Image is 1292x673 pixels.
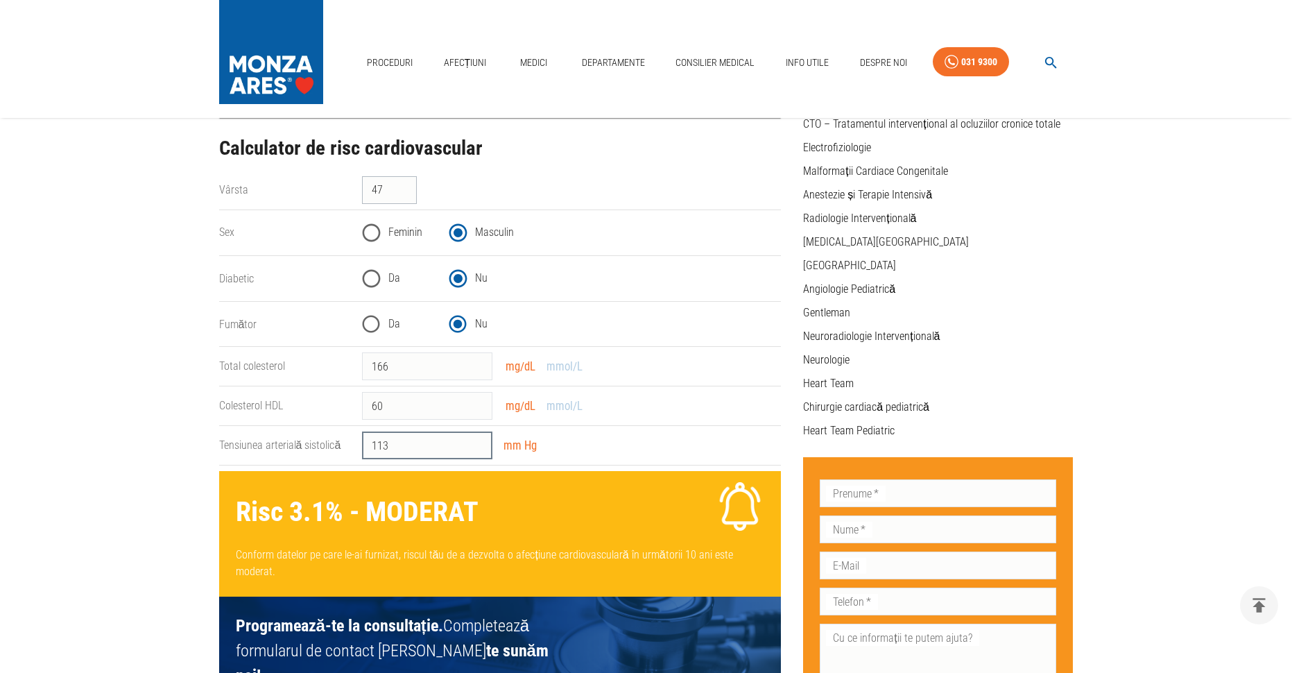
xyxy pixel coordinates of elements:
a: Neurologie [803,353,850,366]
div: smoking [362,307,781,341]
a: Angiologie Pediatrică [803,282,895,296]
a: Info Utile [780,49,834,77]
span: Nu [475,270,488,287]
a: Afecțiuni [438,49,492,77]
a: Chirurgie cardiacă pediatrică [803,400,929,414]
span: Masculin [475,224,514,241]
div: diabetes [362,262,781,296]
a: [GEOGRAPHIC_DATA] [803,259,896,272]
b: Programează-te la consultație. [236,616,443,636]
input: 100 - 200 mm Hg [362,432,492,459]
a: Departamente [576,49,651,77]
button: mmol/L [542,357,587,377]
label: Vârsta [219,183,248,196]
p: Conform datelor pe care le-ai furnizat, riscul tău de a dezvolta o afecțiune cardiovasculară în u... [236,547,765,580]
div: gender [362,216,781,250]
a: Despre Noi [854,49,913,77]
a: Anestezie și Terapie Intensivă [803,188,932,201]
label: Sex [219,225,234,239]
span: Feminin [388,224,422,241]
a: Medici [512,49,556,77]
a: Gentleman [803,306,850,319]
label: Total colesterol [219,359,285,373]
p: Risc 3.1 % - MODERAT [236,491,479,533]
a: Radiologie Intervențională [803,212,916,225]
span: Da [388,270,400,287]
a: Electrofiziologie [803,141,871,154]
input: 0 - 60 mg/dL [362,392,492,420]
button: delete [1240,586,1278,624]
label: Tensiunea arterială sistolică [219,438,341,452]
label: Colesterol HDL [219,399,283,412]
legend: Fumător [219,316,352,332]
legend: Diabetic [219,271,352,287]
a: Heart Team Pediatric [803,424,895,437]
img: Low CVD Risk icon [716,482,764,531]
a: 031 9300 [933,47,1009,77]
span: Da [388,316,400,332]
h2: Calculator de risc cardiovascular [219,137,782,160]
a: CTO – Tratamentul intervențional al ocluziilor cronice totale [803,117,1060,130]
a: [MEDICAL_DATA][GEOGRAPHIC_DATA] [803,235,969,248]
div: 031 9300 [961,53,997,71]
a: Consilier Medical [670,49,760,77]
a: Neuroradiologie Intervențională [803,330,940,343]
a: Proceduri [361,49,418,77]
button: mmol/L [542,396,587,416]
input: 150 - 200 mg/dL [362,352,492,380]
span: Nu [475,316,488,332]
a: Heart Team [803,377,854,390]
a: Malformații Cardiace Congenitale [803,164,947,178]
